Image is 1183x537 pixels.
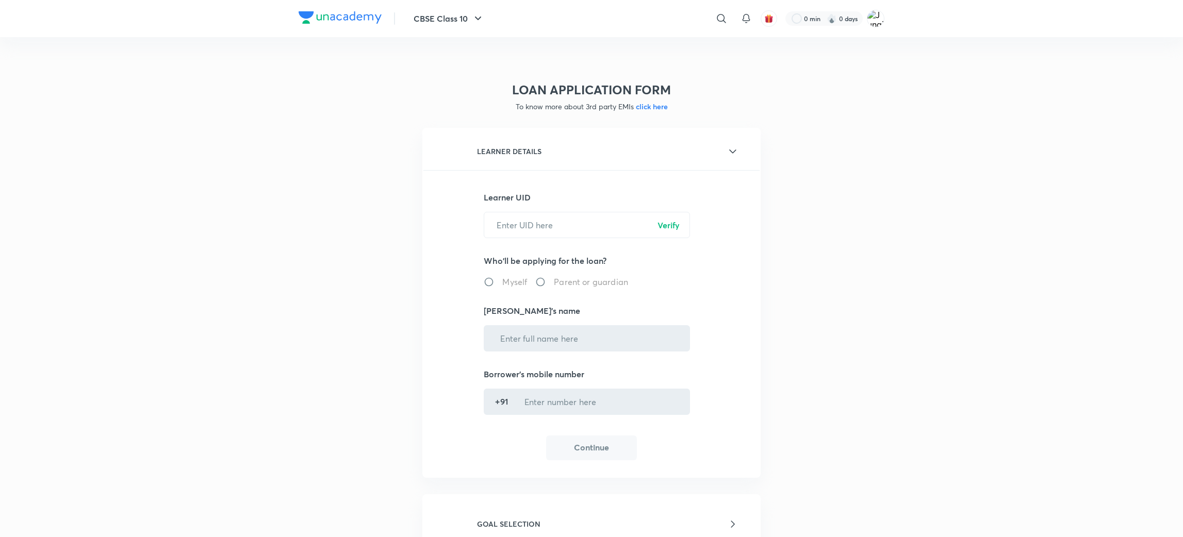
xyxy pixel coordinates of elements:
input: Enter number here [512,389,686,415]
button: CBSE Class 10 [407,8,490,29]
p: [PERSON_NAME]'s name [484,305,699,317]
img: avatar [764,14,774,23]
button: Continue [546,435,637,460]
span: To know more about 3rd party EMIs [516,102,668,111]
span: Myself [502,276,527,288]
a: Company Logo [299,11,382,26]
p: Who'll be applying for the loan? [484,255,699,267]
input: Enter UID here [484,212,689,238]
span: Parent or guardian [554,276,628,288]
h6: LEARNER DETAILS [477,146,541,157]
img: streak [827,13,837,24]
p: Verify [658,219,680,231]
button: avatar [761,10,777,27]
img: Company Logo [299,11,382,24]
p: +91 [495,395,507,408]
h6: GOAL SELECTION [477,518,540,529]
span: click here [634,102,668,111]
p: Borrower's mobile number [484,368,699,380]
p: Learner UID [484,191,699,204]
input: Enter full name here [488,325,686,351]
h3: LOAN APPLICATION FORM [422,82,761,97]
img: Junaid Saleem [867,10,884,27]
